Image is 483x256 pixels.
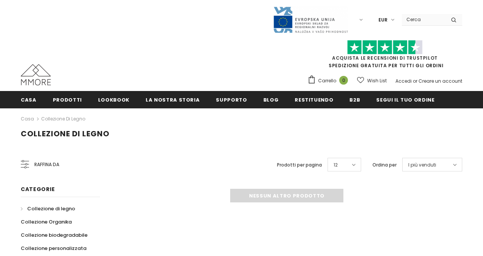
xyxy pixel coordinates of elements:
span: La nostra storia [146,96,200,103]
img: Fidati di Pilot Stars [347,40,423,55]
a: supporto [216,91,247,108]
span: Collezione di legno [27,205,75,212]
a: Lookbook [98,91,129,108]
span: I più venduti [408,161,436,169]
span: Segui il tuo ordine [376,96,434,103]
span: Restituendo [295,96,333,103]
span: Collezione Organika [21,218,72,225]
a: La nostra storia [146,91,200,108]
span: or [413,78,417,84]
span: EUR [378,16,388,24]
span: Categorie [21,185,55,193]
a: Casa [21,114,34,123]
a: Collezione di legno [41,116,85,122]
a: Blog [263,91,279,108]
span: Wish List [367,77,387,85]
a: Accedi [395,78,412,84]
a: Collezione biodegradabile [21,228,88,242]
a: Collezione personalizzata [21,242,86,255]
span: Carrello [318,77,336,85]
span: Raffina da [34,160,59,169]
span: 0 [339,76,348,85]
a: Restituendo [295,91,333,108]
img: Casi MMORE [21,64,51,85]
a: Collezione Organika [21,215,72,228]
a: Casa [21,91,37,108]
a: Carrello 0 [308,75,352,86]
img: Javni Razpis [273,6,348,34]
span: supporto [216,96,247,103]
a: Javni Razpis [273,16,348,23]
span: B2B [349,96,360,103]
span: Prodotti [53,96,82,103]
span: Blog [263,96,279,103]
span: SPEDIZIONE GRATUITA PER TUTTI GLI ORDINI [308,43,462,69]
span: Casa [21,96,37,103]
a: Acquista le recensioni di TrustPilot [332,55,438,61]
span: Collezione personalizzata [21,245,86,252]
a: Prodotti [53,91,82,108]
input: Search Site [402,14,445,25]
label: Prodotti per pagina [277,161,322,169]
a: Wish List [357,74,387,87]
a: Creare un account [418,78,462,84]
span: Lookbook [98,96,129,103]
span: Collezione di legno [21,128,109,139]
a: Segui il tuo ordine [376,91,434,108]
span: 12 [334,161,338,169]
span: Collezione biodegradabile [21,231,88,239]
label: Ordina per [372,161,397,169]
a: Collezione di legno [21,202,75,215]
a: B2B [349,91,360,108]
